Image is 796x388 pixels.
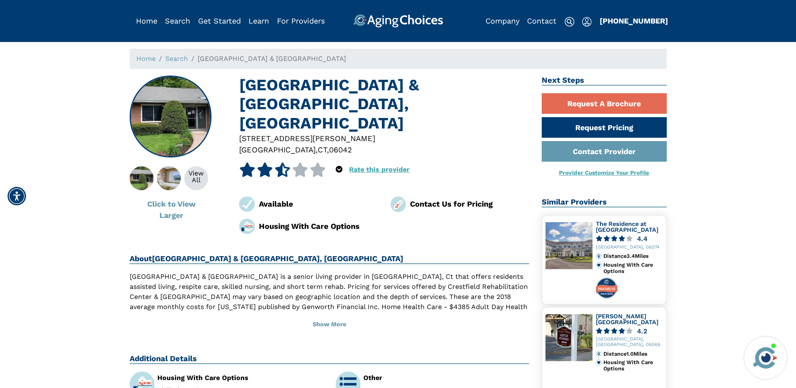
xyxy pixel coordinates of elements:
div: Available [259,198,378,210]
h1: [GEOGRAPHIC_DATA] & [GEOGRAPHIC_DATA], [GEOGRAPHIC_DATA] [239,76,529,133]
img: About Crestfield Rehabilitation Center & Fenwood Manor, Manchester CT [148,166,190,190]
a: Contact [527,16,556,25]
div: Other [363,375,529,381]
div: [GEOGRAPHIC_DATA], 06074 [596,245,663,250]
a: Company [485,16,519,25]
div: Popover trigger [582,14,592,28]
button: Show More [130,315,530,334]
div: 06042 [329,144,352,155]
div: Popover trigger [165,14,190,28]
p: [GEOGRAPHIC_DATA] & [GEOGRAPHIC_DATA] is a senior living provider in [GEOGRAPHIC_DATA], Ct that o... [130,272,530,342]
img: primary.svg [596,359,602,365]
div: [GEOGRAPHIC_DATA], [GEOGRAPHIC_DATA], 06066 [596,337,663,348]
img: primary.svg [596,262,602,268]
a: Request A Brochure [542,93,667,114]
img: premium-profile-badge.svg [596,278,618,299]
a: 4.2 [596,328,663,334]
a: 4.4 [596,236,663,242]
img: search-icon.svg [564,17,574,27]
span: , [327,145,329,154]
a: Learn [248,16,269,25]
div: Housing With Care Options [603,359,663,372]
a: Get Started [198,16,241,25]
div: View All [184,170,208,184]
span: [GEOGRAPHIC_DATA] & [GEOGRAPHIC_DATA] [198,55,346,63]
a: Rate this provider [349,165,410,173]
a: Contact Provider [542,141,667,162]
img: user-icon.svg [582,17,592,27]
button: Click to View Larger [130,194,214,225]
div: Housing With Care Options [259,220,378,232]
a: Request Pricing [542,117,667,138]
div: Popover trigger [336,163,342,177]
img: distance.svg [596,253,602,259]
a: Search [165,55,188,63]
div: Contact Us for Pricing [410,198,529,210]
a: [PHONE_NUMBER] [600,16,668,25]
a: For Providers [277,16,325,25]
div: 4.2 [637,328,647,334]
span: , [316,145,318,154]
h2: Similar Providers [542,197,667,207]
div: [STREET_ADDRESS][PERSON_NAME] [239,133,529,144]
a: Search [165,16,190,25]
img: Crestfield Rehabilitation Center & Fenwood Manor, Manchester CT [130,76,211,157]
div: Distance 1.0 Miles [603,351,663,357]
img: distance.svg [596,351,602,357]
div: Distance 3.4 Miles [603,253,663,259]
h2: About [GEOGRAPHIC_DATA] & [GEOGRAPHIC_DATA], [GEOGRAPHIC_DATA] [130,254,530,264]
nav: breadcrumb [130,49,667,69]
span: [GEOGRAPHIC_DATA] [239,145,316,154]
span: CT [318,145,327,154]
a: Home [136,55,156,63]
div: Housing With Care Options [157,375,323,381]
a: Provider Customize Your Profile [559,169,649,176]
div: Accessibility Menu [8,187,26,205]
div: Housing With Care Options [603,262,663,274]
iframe: iframe [630,216,788,331]
a: The Residence at [GEOGRAPHIC_DATA] [596,220,658,233]
h2: Additional Details [130,354,530,364]
img: Crestfield Rehabilitation Center & Fenwood Manor, Manchester CT [120,166,163,190]
img: avatar [751,343,780,372]
h2: Next Steps [542,76,667,86]
img: AgingChoices [353,14,443,28]
a: [PERSON_NAME][GEOGRAPHIC_DATA] [596,313,658,325]
a: Home [136,16,157,25]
